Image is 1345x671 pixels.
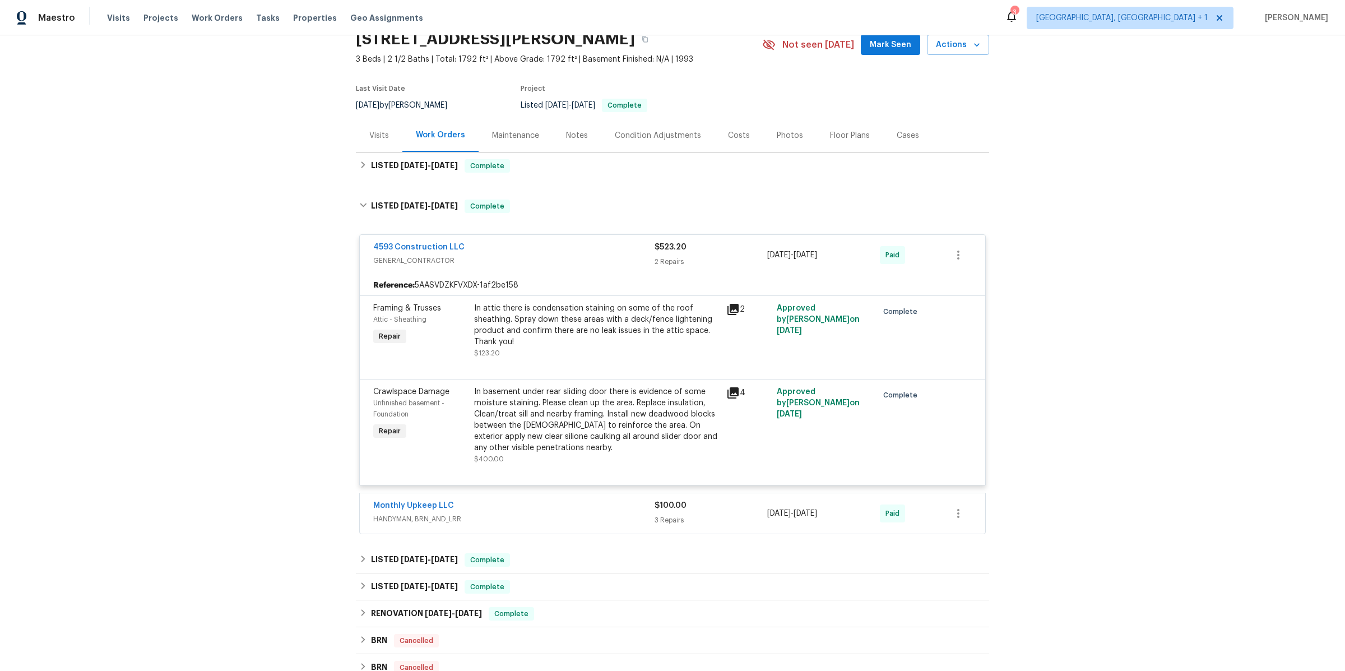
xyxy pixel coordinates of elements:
button: Copy Address [635,29,655,49]
div: 3 Repairs [655,515,767,526]
div: Floor Plans [830,130,870,141]
span: [DATE] [401,161,428,169]
span: Approved by [PERSON_NAME] on [777,388,860,418]
span: Unfinished basement - Foundation [373,400,444,418]
span: Complete [466,160,509,172]
span: [DATE] [431,582,458,590]
span: [DATE] [794,251,817,259]
span: Approved by [PERSON_NAME] on [777,304,860,335]
span: Cancelled [395,635,438,646]
span: [DATE] [431,202,458,210]
span: Paid [885,508,904,519]
span: Attic - Sheathing [373,316,426,323]
span: $123.20 [474,350,500,357]
span: $100.00 [655,502,687,510]
span: Complete [883,390,922,401]
span: [DATE] [767,251,791,259]
div: LISTED [DATE]-[DATE]Complete [356,188,989,224]
span: [GEOGRAPHIC_DATA], [GEOGRAPHIC_DATA] + 1 [1036,12,1208,24]
div: Visits [369,130,389,141]
span: [DATE] [431,556,458,563]
span: Properties [293,12,337,24]
span: Projects [143,12,178,24]
span: Listed [521,101,647,109]
span: Work Orders [192,12,243,24]
div: RENOVATION [DATE]-[DATE]Complete [356,600,989,627]
b: Reference: [373,280,415,291]
button: Actions [927,35,989,55]
h6: RENOVATION [371,607,482,621]
a: 4593 Construction LLC [373,243,465,251]
div: LISTED [DATE]-[DATE]Complete [356,573,989,600]
span: Tasks [256,14,280,22]
div: In attic there is condensation staining on some of the roof sheathing. Spray down these areas wit... [474,303,720,348]
span: Repair [374,331,405,342]
span: [DATE] [777,327,802,335]
h6: LISTED [371,580,458,594]
div: Maintenance [492,130,539,141]
div: In basement under rear sliding door there is evidence of some moisture staining. Please clean up ... [474,386,720,453]
span: Crawlspace Damage [373,388,449,396]
div: by [PERSON_NAME] [356,99,461,112]
span: $400.00 [474,456,504,462]
span: Repair [374,425,405,437]
span: Complete [466,201,509,212]
div: 5AASVDZKFVXDX-1af2be158 [360,275,985,295]
span: [DATE] [455,609,482,617]
span: [DATE] [767,510,791,517]
span: - [545,101,595,109]
span: Complete [490,608,533,619]
span: Complete [883,306,922,317]
span: GENERAL_CONTRACTOR [373,255,655,266]
div: LISTED [DATE]-[DATE]Complete [356,547,989,573]
span: Not seen [DATE] [782,39,854,50]
span: [DATE] [401,556,428,563]
span: Last Visit Date [356,85,405,92]
span: Mark Seen [870,38,911,52]
span: $523.20 [655,243,687,251]
span: Complete [603,102,646,109]
span: - [401,582,458,590]
span: Paid [885,249,904,261]
span: Visits [107,12,130,24]
span: Complete [466,581,509,593]
div: 2 Repairs [655,256,767,267]
span: Maestro [38,12,75,24]
span: [DATE] [401,582,428,590]
span: Complete [466,554,509,566]
span: - [425,609,482,617]
span: Project [521,85,545,92]
button: Mark Seen [861,35,920,55]
span: Geo Assignments [350,12,423,24]
span: - [401,202,458,210]
span: [DATE] [431,161,458,169]
div: Notes [566,130,588,141]
h6: LISTED [371,159,458,173]
h6: BRN [371,634,387,647]
div: LISTED [DATE]-[DATE]Complete [356,152,989,179]
span: - [401,161,458,169]
span: [DATE] [777,410,802,418]
div: Condition Adjustments [615,130,701,141]
span: [DATE] [401,202,428,210]
span: - [767,249,817,261]
span: Framing & Trusses [373,304,441,312]
span: [DATE] [545,101,569,109]
div: Photos [777,130,803,141]
span: [DATE] [572,101,595,109]
span: [PERSON_NAME] [1260,12,1328,24]
span: HANDYMAN, BRN_AND_LRR [373,513,655,525]
span: - [767,508,817,519]
span: [DATE] [794,510,817,517]
div: Work Orders [416,129,465,141]
h2: [STREET_ADDRESS][PERSON_NAME] [356,34,635,45]
span: [DATE] [425,609,452,617]
div: 3 [1010,7,1018,18]
span: [DATE] [356,101,379,109]
span: Actions [936,38,980,52]
div: 4 [726,386,770,400]
h6: LISTED [371,200,458,213]
span: 3 Beds | 2 1/2 Baths | Total: 1792 ft² | Above Grade: 1792 ft² | Basement Finished: N/A | 1993 [356,54,762,65]
h6: LISTED [371,553,458,567]
a: Monthly Upkeep LLC [373,502,454,510]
